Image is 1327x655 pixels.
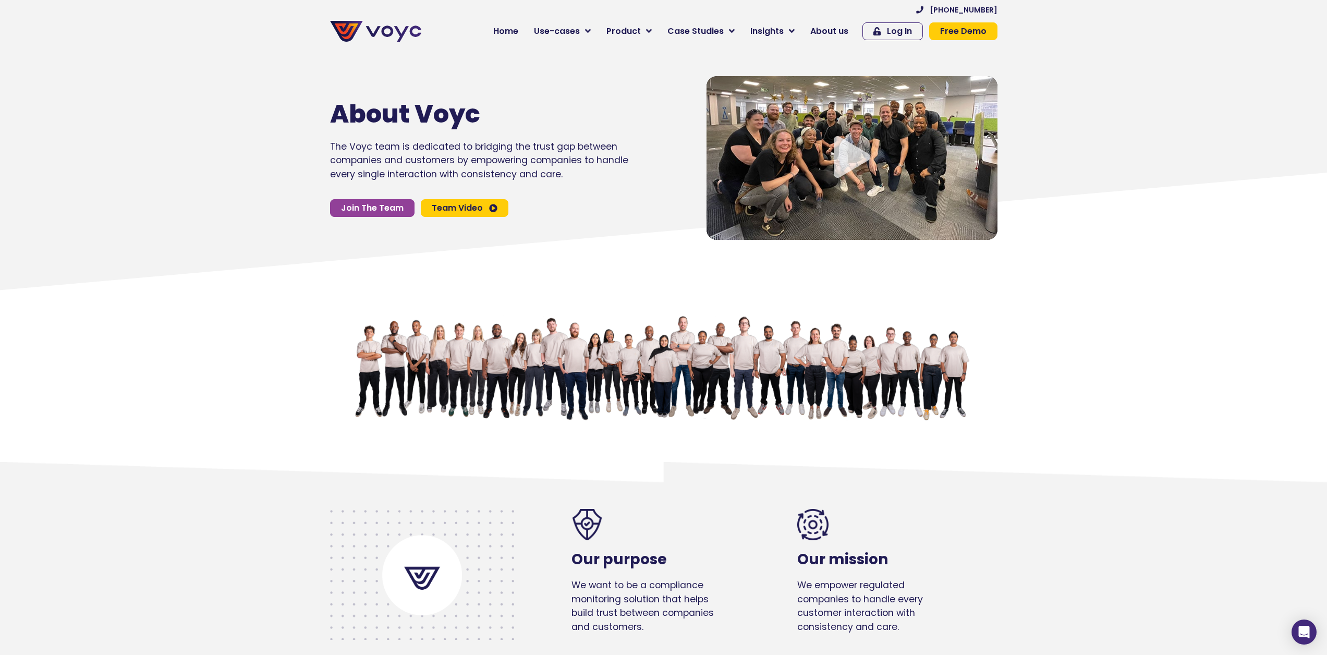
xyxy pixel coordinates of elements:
[571,578,724,634] p: We want to be a compliance monitoring solution that helps build trust between companies and custo...
[660,21,742,42] a: Case Studies
[330,510,514,639] img: voyc-logo-mark-03
[571,551,724,568] h2: Our purpose
[862,22,923,40] a: Log In
[526,21,599,42] a: Use-cases
[421,199,508,217] a: Team Video
[742,21,802,42] a: Insights
[802,21,856,42] a: About us
[916,6,997,14] a: [PHONE_NUMBER]
[810,25,848,38] span: About us
[750,25,784,38] span: Insights
[330,140,628,181] p: The Voyc team is dedicated to bridging the trust gap between companies and customers by empowerin...
[330,99,597,129] h1: About Voyc
[831,136,873,179] div: Video play button
[606,25,641,38] span: Product
[929,22,997,40] a: Free Demo
[930,6,997,14] span: [PHONE_NUMBER]
[887,27,912,35] span: Log In
[330,21,421,42] img: voyc-full-logo
[667,25,724,38] span: Case Studies
[797,509,829,540] img: consistency
[330,199,415,217] a: Join The Team
[599,21,660,42] a: Product
[493,25,518,38] span: Home
[797,551,950,568] h2: Our mission
[940,27,987,35] span: Free Demo
[571,509,603,540] img: trusted
[534,25,580,38] span: Use-cases
[485,21,526,42] a: Home
[797,578,950,634] p: We empower regulated companies to handle every customer interaction with consistency and care.
[432,204,483,212] span: Team Video
[1292,620,1317,645] div: Open Intercom Messenger
[341,204,404,212] span: Join The Team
